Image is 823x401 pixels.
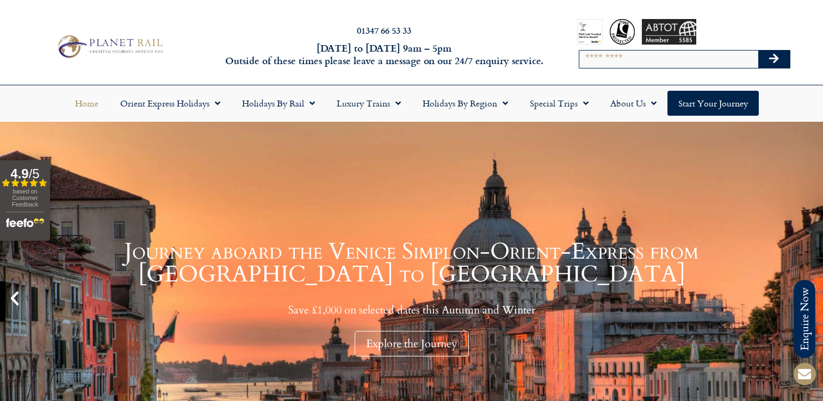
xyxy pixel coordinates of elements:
[231,91,326,116] a: Holidays by Rail
[5,91,818,116] nav: Menu
[326,91,412,116] a: Luxury Trains
[27,303,796,317] p: Save £1,000 on selected dates this Autumn and Winter
[5,289,24,308] div: Previous slide
[53,33,166,60] img: Planet Rail Train Holidays Logo
[758,51,790,68] button: Search
[412,91,519,116] a: Holidays by Region
[519,91,599,116] a: Special Trips
[599,91,667,116] a: About Us
[357,24,411,36] a: 01347 66 53 33
[222,42,546,67] h6: [DATE] to [DATE] 9am – 5pm Outside of these times please leave a message on our 24/7 enquiry serv...
[355,331,469,356] div: Explore the Journey
[667,91,759,116] a: Start your Journey
[64,91,109,116] a: Home
[27,240,796,286] h1: Journey aboard the Venice Simplon-Orient-Express from [GEOGRAPHIC_DATA] to [GEOGRAPHIC_DATA]
[109,91,231,116] a: Orient Express Holidays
